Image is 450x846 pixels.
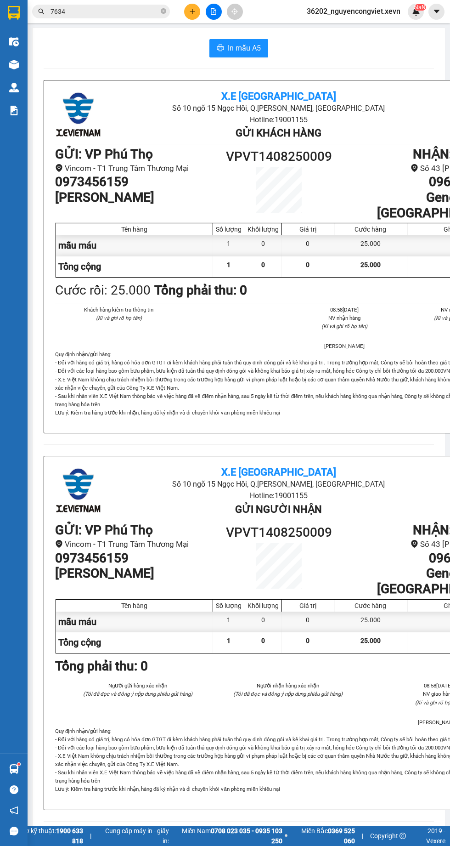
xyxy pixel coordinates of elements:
img: logo.jpg [55,91,101,137]
span: | [90,831,91,841]
span: 25.000 [360,637,381,644]
span: 1 [227,637,231,644]
span: 0 [306,261,309,268]
img: warehouse-icon [9,83,19,92]
div: Khối lượng [247,226,279,233]
button: caret-down [428,4,444,20]
div: Giá trị [284,602,332,609]
strong: 0369 525 060 [328,827,355,845]
div: Tên hàng [58,226,210,233]
b: Tổng phải thu: 0 [154,283,247,298]
div: Số lượng [215,226,242,233]
h1: [PERSON_NAME] [55,566,223,581]
li: Hotline: 19001155 [129,114,427,125]
b: GỬI : VP Phú Thọ [55,522,153,538]
span: 25.000 [360,261,381,268]
span: 1 [227,261,231,268]
i: (Kí và ghi rõ họ tên) [96,315,142,321]
div: Tên hàng [58,602,210,609]
li: [PERSON_NAME] [299,342,390,350]
span: In mẫu A5 [228,42,261,54]
span: copyright [399,833,406,839]
div: Cước hàng [337,602,405,609]
h1: VPVT1408250009 [223,522,335,543]
span: Miền Nam [171,826,282,846]
div: 25.000 [334,235,407,256]
span: plus [189,8,196,15]
button: file-add [206,4,222,20]
div: 25.000 [334,612,407,632]
span: environment [411,164,418,172]
li: Hotline: 19001155 [129,490,427,501]
img: warehouse-icon [9,60,19,69]
img: warehouse-icon [9,37,19,46]
div: Số lượng [215,602,242,609]
div: Giá trị [284,226,332,233]
span: | [362,831,363,841]
span: environment [411,540,418,548]
li: Người gửi hàng xác nhận [73,681,202,690]
img: icon-new-feature [412,7,420,16]
li: Số 10 ngõ 15 Ngọc Hồi, Q.[PERSON_NAME], [GEOGRAPHIC_DATA] [129,478,427,490]
span: Tổng cộng [58,637,101,648]
h1: 0973456159 [55,174,223,190]
span: aim [231,8,238,15]
span: message [10,827,18,835]
sup: NaN [414,4,426,11]
img: logo-vxr [8,6,20,20]
div: 0 [282,612,334,632]
div: mẫu máu [56,235,213,256]
b: Gửi khách hàng [236,127,321,139]
b: GỬI : VP Phú Thọ [55,147,153,162]
li: Khách hàng kiểm tra thông tin [73,306,164,314]
button: aim [227,4,243,20]
li: Vincom - T1 Trung Tâm Thương Mại [55,162,223,175]
span: 0 [261,637,265,644]
strong: 1900 633 818 [56,827,83,845]
li: Vincom - T1 Trung Tâm Thương Mại [55,538,223,551]
h1: VPVT1408250009 [223,147,335,167]
div: Cước hàng [337,226,405,233]
span: close-circle [161,7,166,16]
strong: 0708 023 035 - 0935 103 250 [211,827,282,845]
button: plus [184,4,200,20]
span: Cung cấp máy in - giấy in: [98,826,169,846]
div: 0 [245,612,282,632]
span: close-circle [161,8,166,14]
li: 08:58[DATE] [299,306,390,314]
span: 0 [306,637,309,644]
span: environment [55,540,63,548]
span: ⚪️ [285,834,287,838]
span: notification [10,806,18,815]
button: printerIn mẫu A5 [209,39,268,57]
i: (Kí và ghi rõ họ tên) [321,323,367,329]
input: Tìm tên, số ĐT hoặc mã đơn [51,6,159,17]
b: Gửi người nhận [235,504,322,515]
span: caret-down [433,7,441,16]
span: Miền Bắc [290,826,355,846]
span: printer [217,44,224,53]
li: Số 10 ngõ 15 Ngọc Hồi, Q.[PERSON_NAME], [GEOGRAPHIC_DATA] [129,102,427,114]
img: logo.jpg [55,467,101,513]
i: (Tôi đã đọc và đồng ý nộp dung phiếu gửi hàng) [233,691,343,697]
span: Tổng cộng [58,261,101,272]
img: solution-icon [9,106,19,115]
span: environment [55,164,63,172]
span: 36202_nguyencongviet.xevn [299,6,408,17]
h1: [PERSON_NAME] [55,190,223,205]
li: Người nhận hàng xác nhận [224,681,352,690]
h1: 0973456159 [55,551,223,566]
sup: 1 [17,763,20,766]
b: Tổng phải thu: 0 [55,659,148,674]
li: NV nhận hàng [299,314,390,322]
div: 0 [282,235,334,256]
span: question-circle [10,785,18,794]
i: (Tôi đã đọc và đồng ý nộp dung phiếu gửi hàng) [83,691,192,697]
div: mẫu máu [56,612,213,632]
div: 0 [245,235,282,256]
div: 1 [213,235,245,256]
span: 0 [261,261,265,268]
span: search [38,8,45,15]
img: warehouse-icon [9,764,19,774]
span: file-add [210,8,217,15]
